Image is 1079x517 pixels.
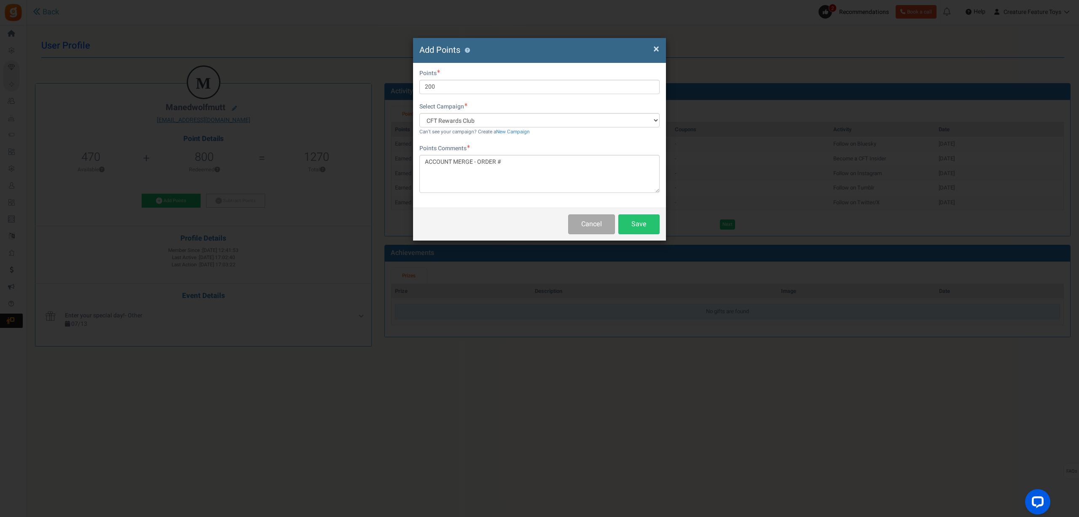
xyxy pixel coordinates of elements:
button: Cancel [568,214,615,234]
a: New Campaign [496,128,530,135]
label: Points Comments [419,144,470,153]
label: Select Campaign [419,103,467,111]
label: Points [419,69,440,78]
span: Add Points [419,44,460,56]
small: Can't see your campaign? Create a [419,128,530,135]
button: Save [618,214,660,234]
span: × [653,41,659,57]
button: ? [464,48,470,53]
